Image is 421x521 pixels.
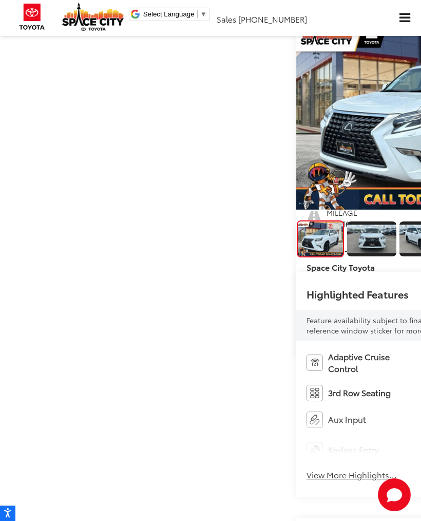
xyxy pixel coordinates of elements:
img: Aux Input [307,412,323,428]
img: Space City Toyota [62,3,124,31]
h2: Highlighted Features [307,288,409,300]
span: Sales [217,13,236,25]
span: ​ [197,10,198,18]
span: ▼ [200,10,207,18]
a: Expand Photo 1 [347,220,396,258]
a: Expand Photo 0 [297,220,344,258]
span: Adaptive Cruise Control [328,351,416,375]
img: 2020 Lexus GX 460 460 [297,221,343,256]
span: [PHONE_NUMBER] [238,13,307,25]
img: 3rd Row Seating [307,385,323,401]
span: Select Language [143,10,195,18]
img: Adaptive Cruise Control [307,355,323,371]
a: Select Language​ [143,10,207,18]
span: 3rd Row Seating [328,387,391,399]
svg: Start Chat [378,478,411,511]
button: Toggle Chat Window [378,478,411,511]
button: View More Highlights... [307,469,397,481]
img: 2020 Lexus GX 460 460 [347,225,397,253]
